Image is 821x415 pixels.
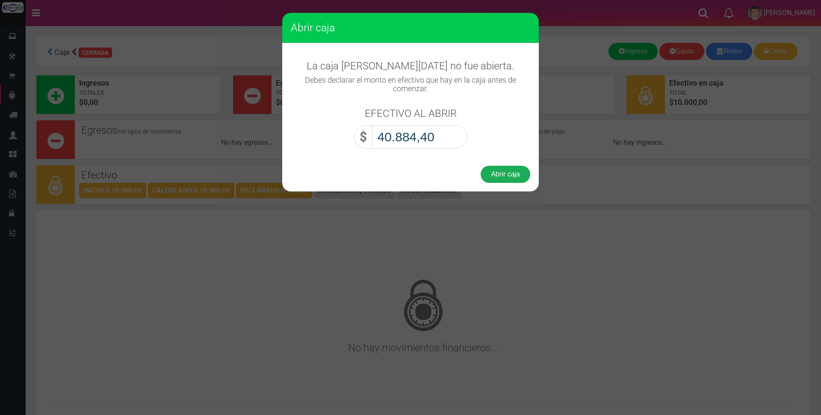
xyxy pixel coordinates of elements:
[291,76,530,93] h4: Debes declarar el monto en efectivo que hay en la caja antes de comenzar.
[360,129,367,144] strong: $
[365,108,457,119] h3: EFECTIVO AL ABRIR
[291,60,530,72] h3: La caja [PERSON_NAME][DATE] no fue abierta.
[481,166,530,183] button: Abrir caja
[291,21,530,34] h3: Abrir caja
